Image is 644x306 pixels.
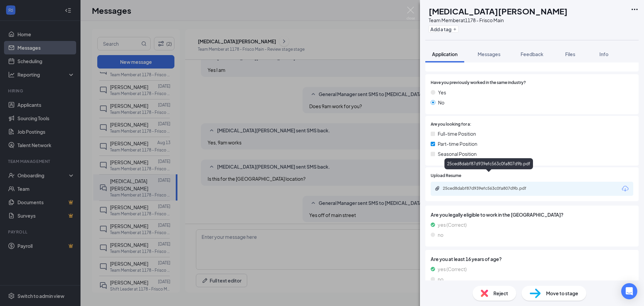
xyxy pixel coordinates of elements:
div: Team Member at 1178 - Frisco Main [429,17,568,24]
span: Messages [478,51,500,57]
span: Upload Resume [431,173,461,179]
span: Yes [438,89,446,96]
span: Have you previously worked in the same industry? [431,80,526,86]
button: PlusAdd a tag [429,26,459,33]
span: no [438,275,443,283]
div: Open Intercom Messenger [621,283,637,299]
div: 25ced8dabf87d939efc563c0fa807d9b.pdf [443,186,537,191]
span: Info [599,51,608,57]
span: yes (Correct) [438,265,467,273]
span: Reject [493,290,508,297]
span: Are you legally eligible to work in the [GEOGRAPHIC_DATA]? [431,211,633,218]
svg: Plus [453,27,457,31]
span: Files [565,51,575,57]
span: Are you looking for a: [431,121,471,128]
span: Feedback [521,51,543,57]
svg: Paperclip [435,186,440,191]
span: Seasonal Position [438,150,477,158]
svg: Download [621,185,629,193]
span: yes (Correct) [438,221,467,228]
span: Are you at least 16 years of age? [431,255,633,263]
span: Move to stage [546,290,578,297]
div: 25ced8dabf87d939efc563c0fa807d9b.pdf [444,158,533,169]
h1: [MEDICAL_DATA][PERSON_NAME] [429,5,568,17]
span: Part-time Position [438,140,477,147]
span: Full-time Position [438,130,476,137]
span: No [438,99,444,106]
span: no [438,231,443,238]
span: Application [432,51,458,57]
a: Paperclip25ced8dabf87d939efc563c0fa807d9b.pdf [435,186,543,192]
svg: Ellipses [631,5,639,13]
